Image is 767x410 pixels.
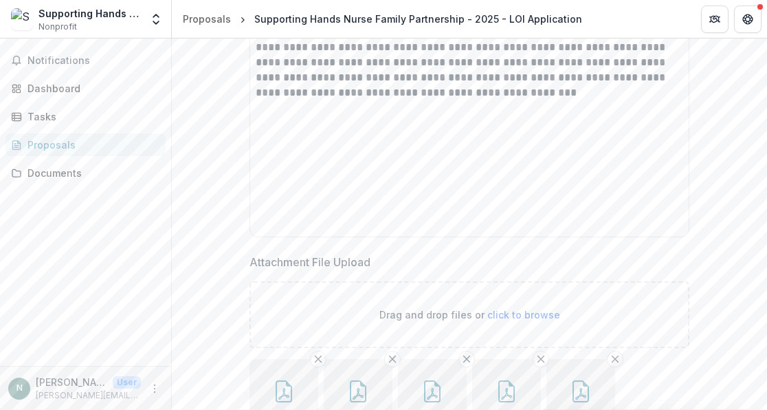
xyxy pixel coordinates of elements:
[5,133,166,156] a: Proposals
[533,351,549,367] button: Remove File
[38,6,141,21] div: Supporting Hands Nurse Family Partnership
[38,21,77,33] span: Nonprofit
[27,81,155,96] div: Dashboard
[36,389,141,402] p: [PERSON_NAME][EMAIL_ADDRESS][PERSON_NAME][DOMAIN_NAME]
[5,77,166,100] a: Dashboard
[607,351,623,367] button: Remove File
[146,6,166,33] button: Open entity switcher
[177,9,588,29] nav: breadcrumb
[183,12,231,26] div: Proposals
[113,376,141,389] p: User
[254,12,582,26] div: Supporting Hands Nurse Family Partnership - 2025 - LOI Application
[458,351,475,367] button: Remove File
[5,162,166,184] a: Documents
[249,254,370,270] p: Attachment File Upload
[734,6,762,33] button: Get Help
[27,138,155,152] div: Proposals
[384,351,401,367] button: Remove File
[16,384,23,393] div: Nikki
[379,307,560,322] p: Drag and drop files or
[701,6,729,33] button: Partners
[146,380,163,397] button: More
[310,351,326,367] button: Remove File
[27,55,160,67] span: Notifications
[36,375,107,389] p: [PERSON_NAME]
[5,50,166,72] button: Notifications
[27,166,155,180] div: Documents
[177,9,236,29] a: Proposals
[487,309,560,321] span: click to browse
[5,105,166,128] a: Tasks
[27,109,155,124] div: Tasks
[11,8,33,30] img: Supporting Hands Nurse Family Partnership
